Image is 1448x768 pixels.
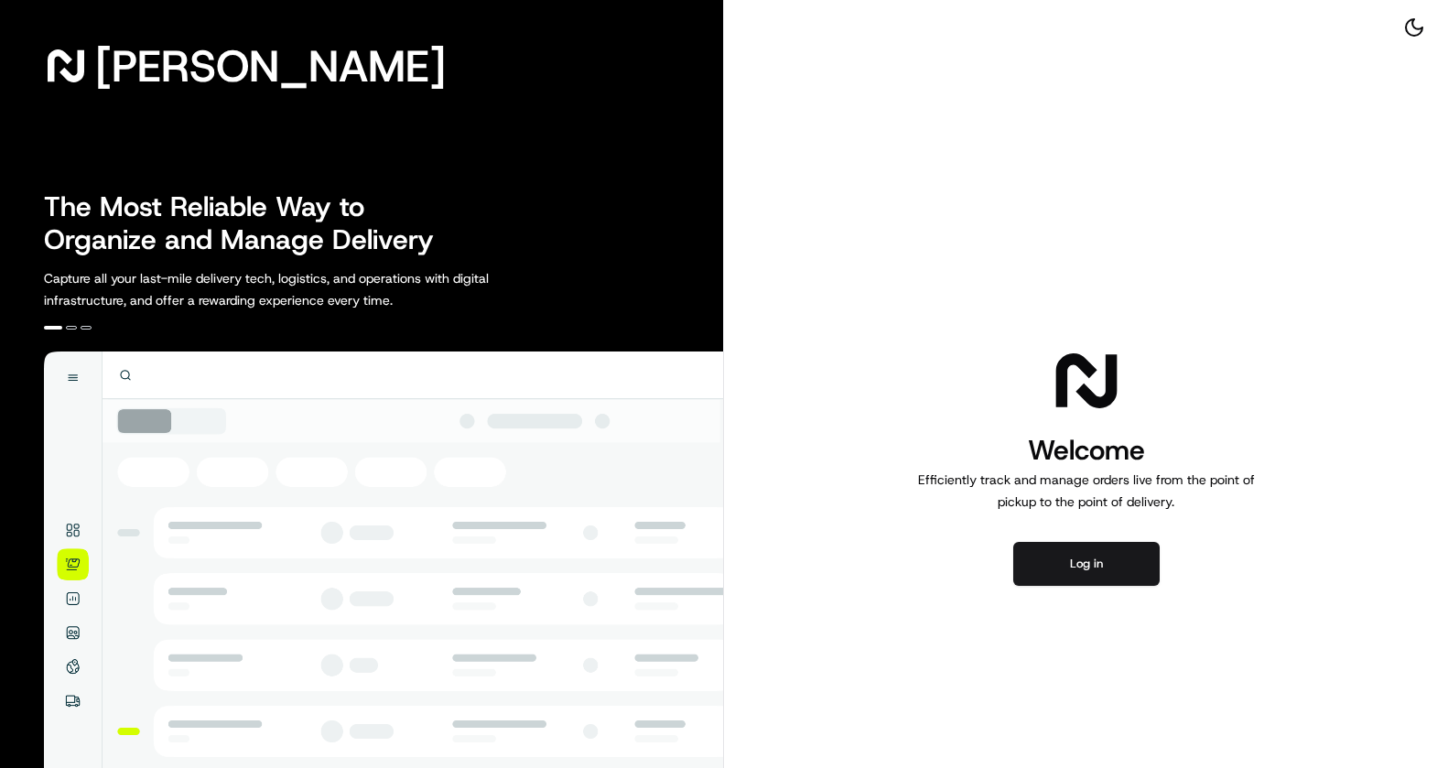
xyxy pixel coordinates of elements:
[911,432,1262,469] h1: Welcome
[95,48,446,84] span: [PERSON_NAME]
[1013,542,1160,586] button: Log in
[911,469,1262,513] p: Efficiently track and manage orders live from the point of pickup to the point of delivery.
[44,190,454,256] h2: The Most Reliable Way to Organize and Manage Delivery
[44,267,571,311] p: Capture all your last-mile delivery tech, logistics, and operations with digital infrastructure, ...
